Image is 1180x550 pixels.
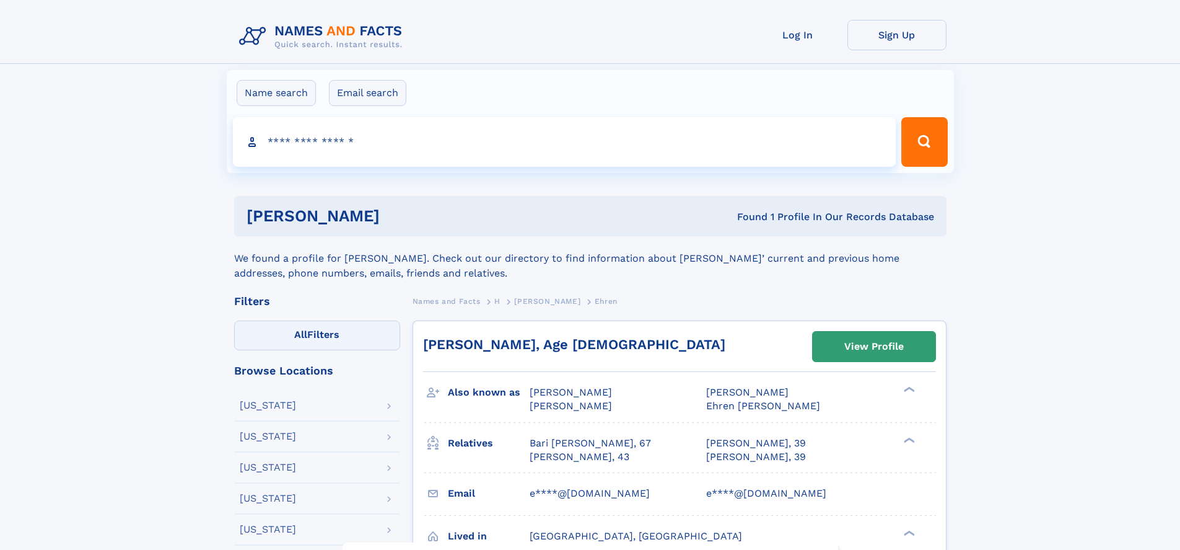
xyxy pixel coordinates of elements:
[847,20,946,50] a: Sign Up
[530,386,612,398] span: [PERSON_NAME]
[240,463,296,472] div: [US_STATE]
[494,297,500,306] span: H
[233,117,896,167] input: search input
[706,450,806,464] a: [PERSON_NAME], 39
[329,80,406,106] label: Email search
[558,210,934,224] div: Found 1 Profile In Our Records Database
[234,20,413,53] img: Logo Names and Facts
[901,529,916,537] div: ❯
[234,236,946,281] div: We found a profile for [PERSON_NAME]. Check out our directory to find information about [PERSON_N...
[413,293,481,309] a: Names and Facts
[423,337,725,352] a: [PERSON_NAME], Age [DEMOGRAPHIC_DATA]
[844,332,904,361] div: View Profile
[240,401,296,410] div: [US_STATE]
[448,483,530,504] h3: Email
[247,208,559,224] h1: [PERSON_NAME]
[813,332,935,361] a: View Profile
[234,365,400,376] div: Browse Locations
[234,321,400,350] label: Filters
[706,400,820,412] span: Ehren [PERSON_NAME]
[448,433,530,454] h3: Relatives
[448,526,530,547] h3: Lived in
[240,525,296,534] div: [US_STATE]
[494,293,500,309] a: H
[234,296,400,307] div: Filters
[595,297,618,306] span: Ehren
[901,117,947,167] button: Search Button
[294,329,307,340] span: All
[240,494,296,503] div: [US_STATE]
[530,450,629,464] a: [PERSON_NAME], 43
[514,297,580,306] span: [PERSON_NAME]
[240,432,296,441] div: [US_STATE]
[901,386,916,394] div: ❯
[530,530,742,542] span: [GEOGRAPHIC_DATA], [GEOGRAPHIC_DATA]
[706,386,789,398] span: [PERSON_NAME]
[530,437,651,450] a: Bari [PERSON_NAME], 67
[514,293,580,309] a: [PERSON_NAME]
[237,80,316,106] label: Name search
[748,20,847,50] a: Log In
[448,382,530,403] h3: Also known as
[901,436,916,444] div: ❯
[706,437,806,450] a: [PERSON_NAME], 39
[530,400,612,412] span: [PERSON_NAME]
